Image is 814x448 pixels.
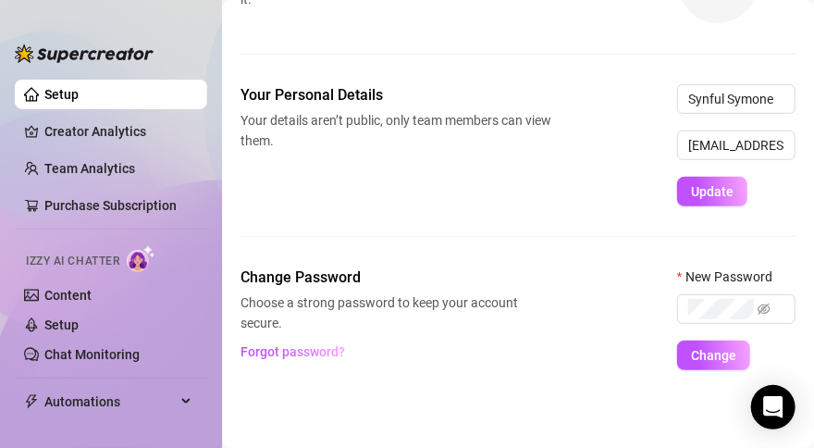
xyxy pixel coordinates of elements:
[677,267,784,287] label: New Password
[241,344,346,359] span: Forgot password?
[44,87,79,102] a: Setup
[691,348,736,363] span: Change
[44,347,140,362] a: Chat Monitoring
[240,292,551,333] span: Choose a strong password to keep your account secure.
[751,385,795,429] div: Open Intercom Messenger
[688,299,754,319] input: New Password
[240,267,551,289] span: Change Password
[24,394,39,409] span: thunderbolt
[677,177,747,206] button: Update
[240,337,346,367] button: Forgot password?
[127,245,155,272] img: AI Chatter
[691,184,734,199] span: Update
[44,317,79,332] a: Setup
[44,191,192,220] a: Purchase Subscription
[44,161,135,176] a: Team Analytics
[240,84,551,106] span: Your Personal Details
[677,131,795,160] input: Enter new email
[240,110,551,151] span: Your details aren’t public, only team members can view them.
[758,303,771,316] span: eye-invisible
[44,117,192,146] a: Creator Analytics
[26,253,119,270] span: Izzy AI Chatter
[44,387,176,417] span: Automations
[677,84,795,114] input: Enter name
[44,288,92,303] a: Content
[15,44,154,63] img: logo-BBDzfeDw.svg
[677,341,750,370] button: Change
